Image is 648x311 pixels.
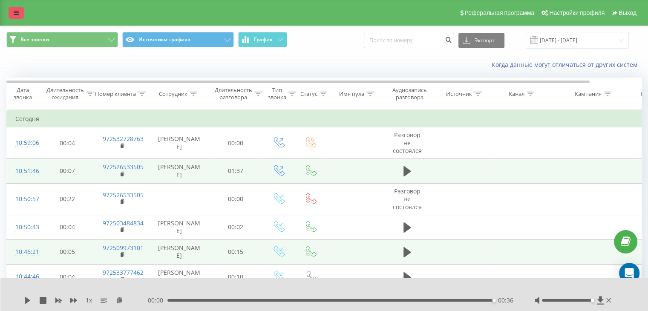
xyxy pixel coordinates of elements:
a: 972503484834 [103,219,144,227]
span: Все звонки [20,36,49,43]
td: [PERSON_NAME] [150,158,209,183]
td: [PERSON_NAME] [150,127,209,159]
td: 00:07 [41,158,94,183]
div: Аудиозапись разговора [389,86,430,101]
div: Номер клиента [95,90,136,98]
button: Источники трафика [122,32,234,47]
div: Канал [509,90,524,98]
div: Сотрудник [159,90,187,98]
div: Accessibility label [492,299,496,302]
div: 10:44:46 [15,268,32,285]
div: 10:50:43 [15,219,32,236]
span: Реферальная программа [464,9,534,16]
span: 00:00 [148,296,167,305]
td: [PERSON_NAME] [150,239,209,264]
div: Длительность ожидания [46,86,84,101]
td: 00:00 [209,127,262,159]
a: 972509973101 [103,244,144,252]
input: Поиск по номеру [364,33,454,48]
div: Дата звонка [7,86,38,101]
td: 01:37 [209,158,262,183]
div: 10:51:46 [15,163,32,179]
div: Источник [446,90,472,98]
a: 972533777462 [103,268,144,276]
span: Разговор не состоялся [393,187,422,210]
span: Выход [619,9,636,16]
td: 00:02 [209,215,262,239]
span: 00:36 [498,296,513,305]
div: 10:46:21 [15,244,32,260]
div: 10:59:06 [15,135,32,151]
td: 00:10 [209,265,262,289]
button: Экспорт [458,33,504,48]
td: [PERSON_NAME] [150,265,209,289]
span: Разговор не состоялся [393,131,422,154]
td: 00:00 [209,184,262,215]
button: Все звонки [6,32,118,47]
div: Open Intercom Messenger [619,263,639,283]
div: Имя пула [339,90,364,98]
span: 1 x [86,296,92,305]
div: Кампания [575,90,602,98]
td: 00:04 [41,127,94,159]
td: 00:05 [41,239,94,264]
div: Тип звонка [268,86,286,101]
td: 00:22 [41,184,94,215]
td: 00:04 [41,215,94,239]
span: График [254,37,273,43]
div: 10:50:57 [15,191,32,207]
span: Настройки профиля [549,9,605,16]
a: 972526533505 [103,191,144,199]
a: Когда данные могут отличаться от других систем [492,60,642,69]
td: 00:15 [209,239,262,264]
td: 00:04 [41,265,94,289]
td: [PERSON_NAME] [150,215,209,239]
button: График [238,32,287,47]
a: 972532728763 [103,135,144,143]
div: Accessibility label [590,299,594,302]
div: Длительность разговора [215,86,252,101]
a: 972526533505 [103,163,144,171]
div: Статус [300,90,317,98]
